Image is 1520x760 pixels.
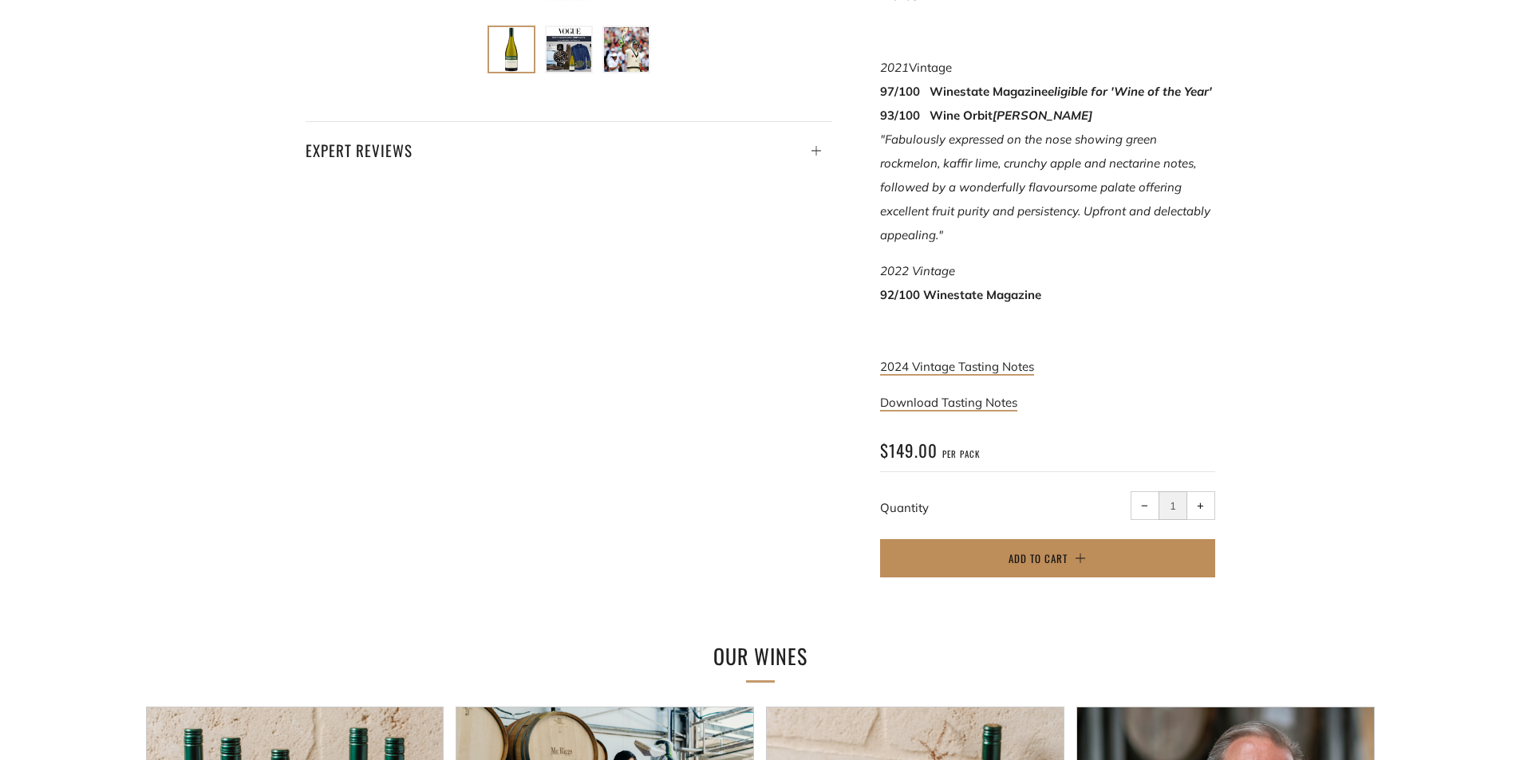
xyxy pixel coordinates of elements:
[880,132,1210,242] span: "Fabulously expressed on the nose showing green rockmelon, kaffir lime, crunchy apple and nectari...
[880,438,938,463] span: $149.00
[1197,502,1204,510] span: +
[488,26,535,73] button: Load image into Gallery viewer, Ponting &#39;First Session&#39; Adelaide Hills Sauvignon Blanc 2024
[909,60,952,75] span: Vintage
[1009,550,1068,566] span: Add to Cart
[880,395,1017,412] a: Download Tasting Notes
[497,640,1024,673] h2: Our Wines
[880,287,1041,302] strong: 92/100 Winestate Magazine
[1141,502,1148,510] span: −
[547,27,591,72] img: Load image into Gallery viewer, Ponting &#39;First Session&#39; Adelaide Hills Sauvignon Blanc 2024
[1159,491,1187,520] input: quantity
[880,359,1034,374] span: 2024 Vintage Tasting Notes
[942,448,980,460] span: per pack
[489,27,534,72] img: Load image into Gallery viewer, Ponting &#39;First Session&#39; Adelaide Hills Sauvignon Blanc 2024
[880,359,1034,376] a: 2024 Vintage Tasting Notes
[880,500,929,515] label: Quantity
[306,136,832,163] h4: Expert Reviews
[880,263,955,278] span: 2022 Vintage
[880,84,1212,123] span: 97/100 Winestate Magazine 93/100 Wine Orbit
[1048,84,1212,99] em: eligible for 'Wine of the Year'
[880,60,909,75] span: 2021
[604,27,649,72] img: Load image into Gallery viewer, Ponting &#39;First Session&#39; Adelaide Hills Sauvignon Blanc 2024
[993,108,1092,123] em: [PERSON_NAME]
[880,539,1215,577] button: Add to Cart
[306,121,832,163] a: Expert Reviews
